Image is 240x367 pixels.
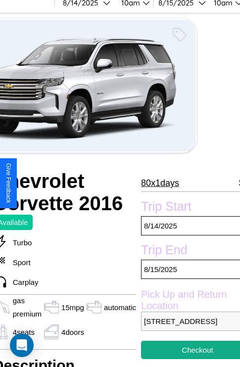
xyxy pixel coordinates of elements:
p: gas premium [13,294,42,321]
p: 80 x 1 days [141,175,179,191]
img: gas [42,300,61,315]
p: 15 mpg [61,301,84,314]
img: gas [84,300,104,315]
div: Open Intercom Messenger [10,333,34,357]
p: automatic [104,301,136,314]
p: Turbo [8,236,32,249]
p: Carplay [8,275,39,289]
p: 4 doors [61,325,84,339]
p: Sport [8,256,31,269]
img: gas [42,324,61,339]
p: 4 seats [13,325,35,339]
div: Give Feedback [5,163,12,203]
